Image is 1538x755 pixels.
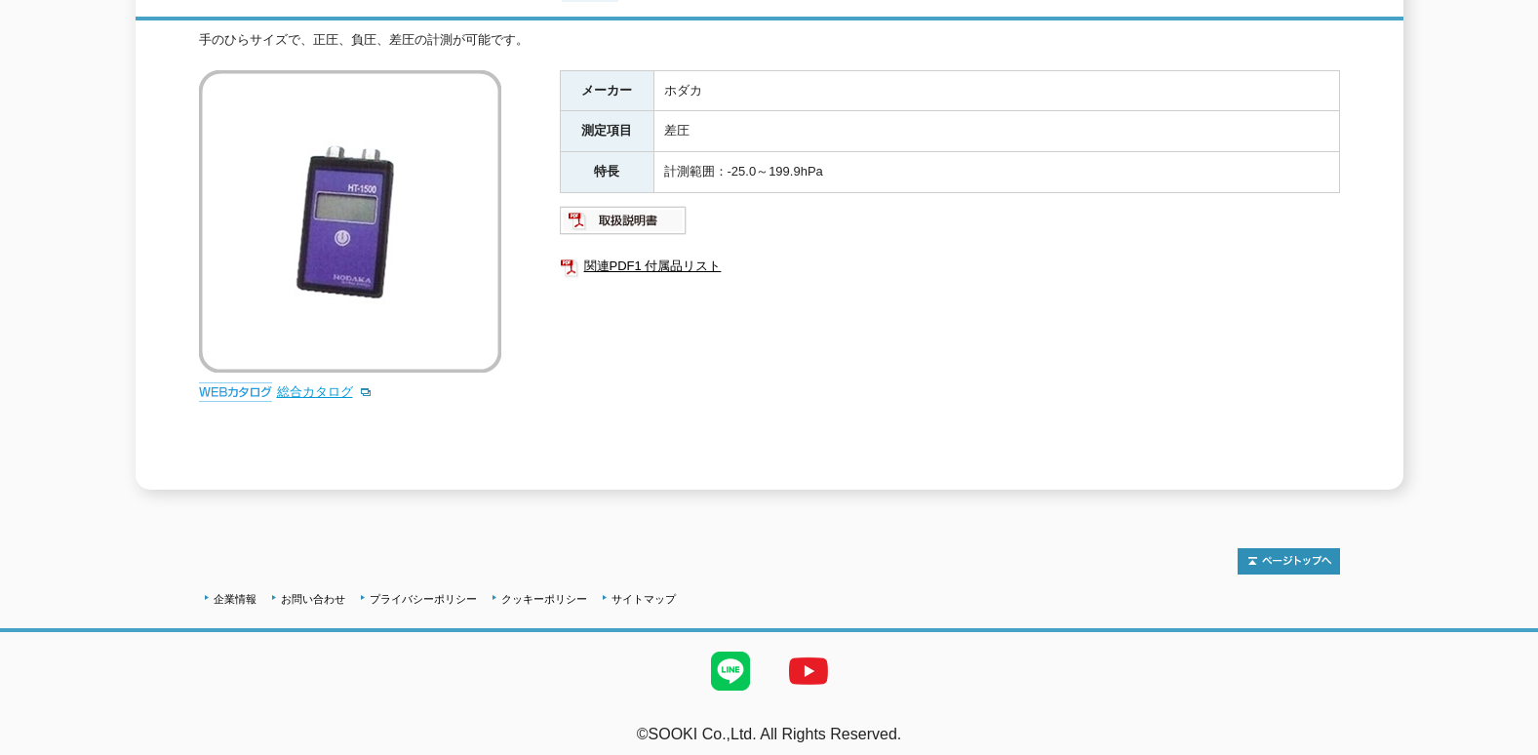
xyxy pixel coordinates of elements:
[199,70,501,373] img: デジタルマノメーター HT-1500※取扱終了
[653,111,1339,152] td: 差圧
[653,152,1339,193] td: 計測範囲：-25.0～199.9hPa
[691,632,769,710] img: LINE
[653,70,1339,111] td: ホダカ
[560,152,653,193] th: 特長
[611,593,676,605] a: サイトマップ
[277,384,373,399] a: 総合カタログ
[370,593,477,605] a: プライバシーポリシー
[560,254,1340,279] a: 関連PDF1 付属品リスト
[560,205,688,236] img: 取扱説明書
[1238,548,1340,575] img: トップページへ
[199,30,1340,51] div: 手のひらサイズで、正圧、負圧、差圧の計測が可能です。
[769,632,848,710] img: YouTube
[501,593,587,605] a: クッキーポリシー
[199,382,272,402] img: webカタログ
[281,593,345,605] a: お問い合わせ
[560,111,653,152] th: 測定項目
[560,70,653,111] th: メーカー
[560,218,688,232] a: 取扱説明書
[214,593,256,605] a: 企業情報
